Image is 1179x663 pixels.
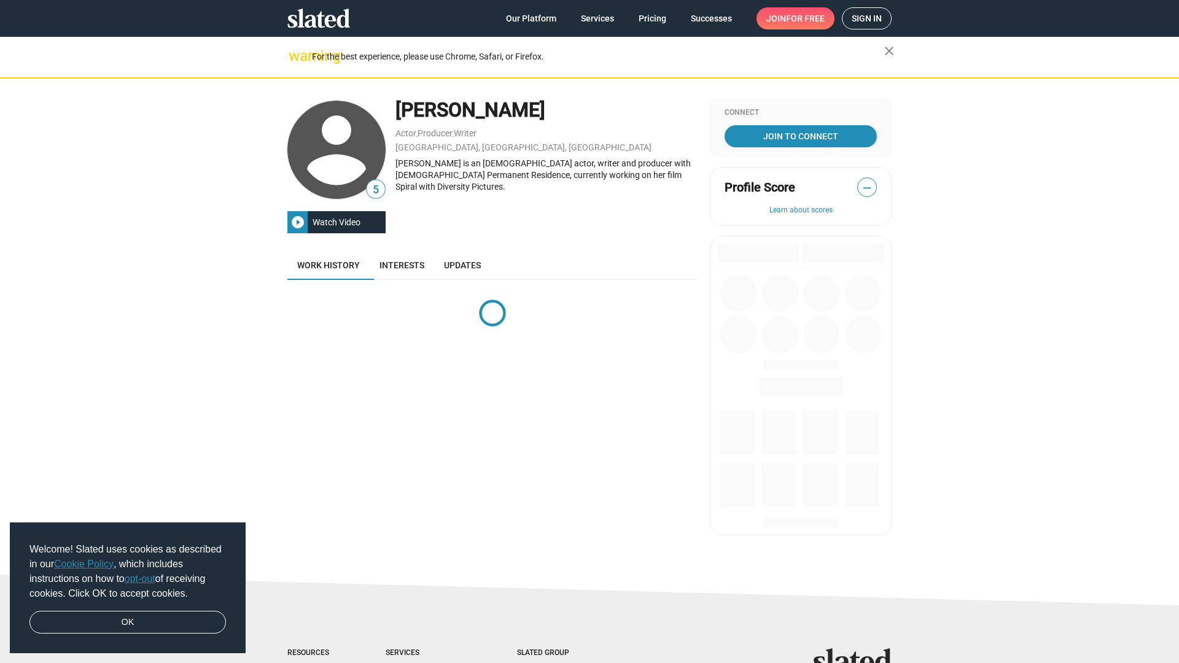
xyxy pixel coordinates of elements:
button: Watch Video [287,211,386,233]
span: for free [786,7,825,29]
a: Services [571,7,624,29]
a: Interests [370,250,434,280]
a: Our Platform [496,7,566,29]
mat-icon: play_circle_filled [290,215,305,230]
span: Work history [297,260,360,270]
span: Join [766,7,825,29]
div: Watch Video [308,211,365,233]
span: Updates [444,260,481,270]
span: Successes [691,7,732,29]
a: Pricing [629,7,676,29]
button: Learn about scores [725,206,877,215]
a: Sign in [842,7,892,29]
div: For the best experience, please use Chrome, Safari, or Firefox. [312,48,884,65]
mat-icon: warning [289,48,303,63]
span: Pricing [639,7,666,29]
a: Join To Connect [725,125,877,147]
div: Connect [725,108,877,118]
div: Resources [287,648,337,658]
span: Interests [379,260,424,270]
span: Join To Connect [727,125,874,147]
a: dismiss cookie message [29,611,226,634]
a: Updates [434,250,491,280]
a: opt-out [125,573,155,584]
span: Our Platform [506,7,556,29]
span: Profile Score [725,179,795,196]
span: 5 [367,182,385,198]
div: cookieconsent [10,522,246,654]
a: Work history [287,250,370,280]
span: Services [581,7,614,29]
a: Actor [395,128,416,138]
div: Services [386,648,468,658]
a: Joinfor free [757,7,835,29]
span: — [858,180,876,196]
a: [GEOGRAPHIC_DATA], [GEOGRAPHIC_DATA], [GEOGRAPHIC_DATA] [395,142,652,152]
span: , [416,131,418,138]
a: Successes [681,7,742,29]
span: Sign in [852,8,882,29]
div: Slated Group [517,648,601,658]
div: [PERSON_NAME] is an [DEMOGRAPHIC_DATA] actor, writer and producer with [DEMOGRAPHIC_DATA] Permane... [395,158,698,192]
span: Welcome! Slated uses cookies as described in our , which includes instructions on how to of recei... [29,542,226,601]
a: Producer [418,128,453,138]
span: , [453,131,454,138]
mat-icon: close [882,44,897,58]
div: [PERSON_NAME] [395,97,698,123]
a: Cookie Policy [54,559,114,569]
a: Writer [454,128,477,138]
